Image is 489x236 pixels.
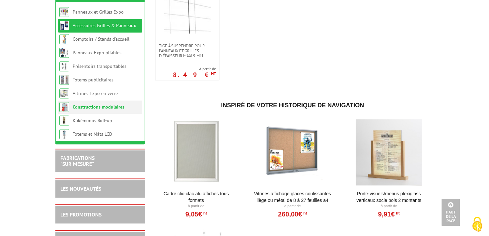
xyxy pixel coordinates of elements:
a: Comptoirs / Stands d'accueil [73,36,129,42]
a: Vitrines Expo en verre [73,90,118,96]
a: Panneaux et Grilles Expo [73,9,124,15]
img: Panneaux et Grilles Expo [59,7,69,17]
span: Inspiré de votre historique de navigation [221,102,364,109]
a: 9,05€HT [185,212,207,216]
span: Tige à suspendre pour panneaux et grilles d'épaisseur maxi 9 mm [159,43,216,58]
a: LES PROMOTIONS [60,211,102,218]
sup: HT [302,211,307,215]
a: Constructions modulaires [73,104,124,110]
p: À partir de [155,204,237,209]
a: Accessoires Grilles & Panneaux [73,23,136,28]
a: Totems et Mâts LCD [73,131,112,137]
a: LES NOUVEAUTÉS [60,185,101,192]
a: Panneaux Expo pliables [73,50,121,56]
img: Panneaux Expo pliables [59,48,69,58]
img: Vitrines Expo en verre [59,88,69,98]
sup: HT [202,211,207,215]
a: Totems publicitaires [73,77,113,83]
span: A partir de [173,66,216,71]
a: Kakémonos Roll-up [73,118,112,123]
a: Haut de la page [442,199,460,226]
img: Totems publicitaires [59,75,69,85]
a: Tige à suspendre pour panneaux et grilles d'épaisseur maxi 9 mm [156,43,219,58]
img: Constructions modulaires [59,102,69,112]
img: Accessoires Grilles & Panneaux [59,21,69,30]
img: Totems et Mâts LCD [59,129,69,139]
a: Porte-Visuels/Menus Plexiglass Verticaux Socle Bois 2 Montants [348,190,430,204]
a: Cadre Clic-Clac Alu affiches tous formats [155,190,237,204]
sup: HT [395,211,400,215]
a: 9,91€HT [378,212,400,216]
sup: HT [211,71,216,76]
a: Vitrines affichage glaces coulissantes liège ou métal de 8 à 27 feuilles A4 [252,190,334,204]
a: 260,00€HT [278,212,307,216]
a: FABRICATIONS"Sur Mesure" [60,155,95,167]
button: Cookies (fenêtre modale) [466,213,489,236]
img: Kakémonos Roll-up [59,116,69,125]
img: Comptoirs / Stands d'accueil [59,34,69,44]
a: Présentoirs transportables [73,63,126,69]
img: Cookies (fenêtre modale) [469,216,486,233]
p: À partir de [252,204,334,209]
p: 8.49 € [173,73,216,77]
p: À partir de [348,204,430,209]
img: Présentoirs transportables [59,61,69,71]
